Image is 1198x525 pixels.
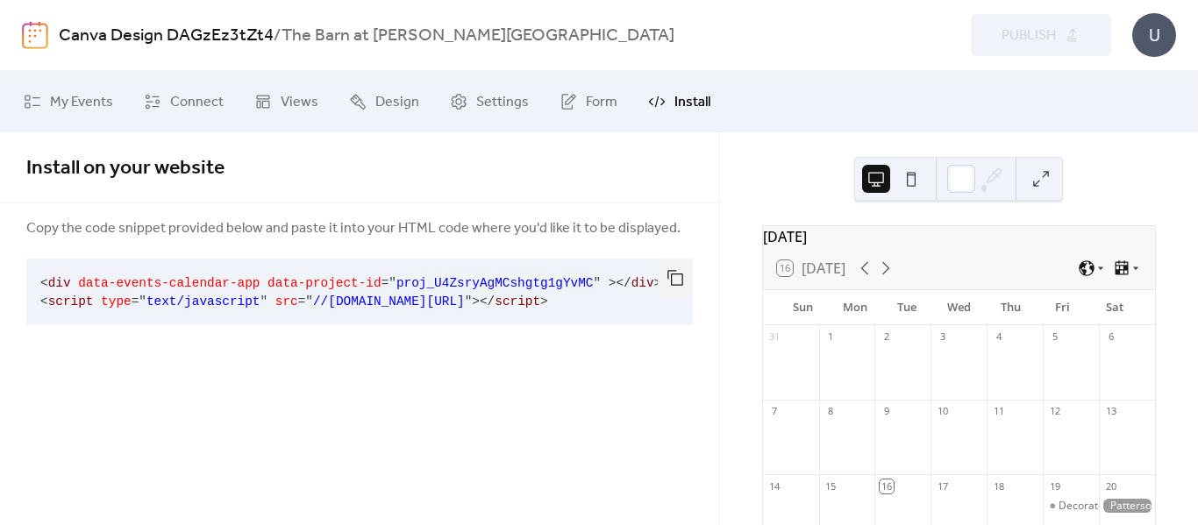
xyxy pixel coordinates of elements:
div: 12 [1048,405,1061,418]
div: 1 [824,330,838,344]
div: Sun [777,290,829,325]
span: < [40,294,48,309]
div: 3 [936,330,949,344]
span: data-project-id [267,276,382,290]
div: U [1132,13,1176,57]
span: " [260,294,267,309]
a: Install [635,78,724,125]
span: </ [616,276,631,290]
div: 18 [992,479,1005,493]
img: logo [22,21,48,49]
div: Decorate/ Rehearsal [1059,499,1159,514]
span: " [139,294,146,309]
span: " [389,276,396,290]
span: " [465,294,473,309]
span: Connect [170,92,224,113]
div: Decorate/ Rehearsal [1043,499,1099,514]
div: 11 [992,405,1005,418]
span: text/javascript [146,294,260,309]
span: src [275,294,298,309]
span: " [305,294,313,309]
div: 6 [1104,330,1117,344]
span: data-events-calendar-app [78,276,260,290]
span: " [593,276,601,290]
a: Views [241,78,332,125]
div: Mon [829,290,881,325]
span: < [40,276,48,290]
span: = [382,276,389,290]
div: Thu [985,290,1037,325]
b: / [274,19,282,53]
span: > [609,276,617,290]
div: 8 [824,405,838,418]
span: div [48,276,71,290]
div: 19 [1048,479,1061,493]
div: 5 [1048,330,1061,344]
div: 2 [880,330,893,344]
span: = [298,294,306,309]
span: = [132,294,139,309]
span: My Events [50,92,113,113]
b: The Barn at [PERSON_NAME][GEOGRAPHIC_DATA] [282,19,674,53]
a: Connect [131,78,237,125]
span: > [540,294,548,309]
div: Sat [1089,290,1141,325]
span: Views [281,92,318,113]
a: My Events [11,78,126,125]
span: type [101,294,132,309]
div: 16 [880,479,893,493]
div: 7 [768,405,781,418]
span: Form [586,92,617,113]
span: //[DOMAIN_NAME][URL] [313,294,465,309]
span: script [48,294,94,309]
span: Design [375,92,419,113]
div: 15 [824,479,838,493]
span: div [631,276,654,290]
a: Design [336,78,432,125]
div: 9 [880,405,893,418]
span: Settings [476,92,529,113]
div: 31 [768,330,781,344]
span: Install [674,92,710,113]
div: Wed [933,290,985,325]
span: </ [480,294,495,309]
span: script [495,294,540,309]
div: [DATE] [763,226,1155,247]
span: Install on your website [26,149,225,188]
div: Patterson Wedding [1099,499,1155,514]
span: Copy the code snippet provided below and paste it into your HTML code where you'd like it to be d... [26,218,681,239]
span: > [472,294,480,309]
div: 10 [936,405,949,418]
div: 13 [1104,405,1117,418]
div: 17 [936,479,949,493]
span: > [654,276,662,290]
div: Tue [881,290,932,325]
div: 20 [1104,479,1117,493]
div: Fri [1037,290,1088,325]
div: 14 [768,479,781,493]
a: Settings [437,78,542,125]
a: Canva Design DAGzEz3tZt4 [59,19,274,53]
span: proj_U4ZsryAgMCshgtg1gYvMC [396,276,594,290]
a: Form [546,78,631,125]
div: 4 [992,330,1005,344]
